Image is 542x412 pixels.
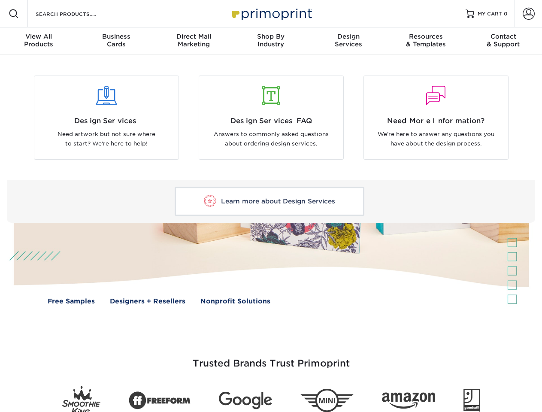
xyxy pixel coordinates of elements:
img: Amazon [382,393,435,409]
a: BusinessCards [77,27,154,55]
div: Marketing [155,33,232,48]
span: 0 [504,11,508,17]
a: Contact& Support [465,27,542,55]
p: Need artwork but not sure where to start? We're here to help! [41,130,172,149]
span: Business [77,33,154,40]
div: Cards [77,33,154,48]
img: Goodwill [463,389,480,412]
p: We're here to answer any questions you have about the design process. [370,130,502,149]
span: Design Services FAQ [206,116,337,126]
span: Need More Information? [370,116,502,126]
h3: Trusted Brands Trust Primoprint [20,337,522,379]
input: SEARCH PRODUCTS..... [35,9,118,19]
a: Direct MailMarketing [155,27,232,55]
span: MY CART [478,10,502,18]
a: Nonprofit Solutions [200,297,270,306]
div: Industry [232,33,309,48]
span: Resources [387,33,464,40]
a: Learn more about Design Services [175,187,364,216]
p: Answers to commonly asked questions about ordering design services. [206,130,337,149]
a: Shop ByIndustry [232,27,309,55]
a: Resources& Templates [387,27,464,55]
div: Services [310,33,387,48]
a: Need More Information? We're here to answer any questions you have about the design process. [360,76,512,160]
a: Free Samples [48,297,95,306]
img: Primoprint [228,4,314,23]
span: Contact [465,33,542,40]
span: Design [310,33,387,40]
span: Learn more about Design Services [221,197,335,205]
div: & Templates [387,33,464,48]
div: & Support [465,33,542,48]
a: DesignServices [310,27,387,55]
span: Direct Mail [155,33,232,40]
a: Designers + Resellers [110,297,185,306]
span: Design Services [41,116,172,126]
img: Google [219,392,272,409]
a: Design Services FAQ Answers to commonly asked questions about ordering design services. [195,76,347,160]
a: Design Services Need artwork but not sure where to start? We're here to help! [30,76,182,160]
span: Shop By [232,33,309,40]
